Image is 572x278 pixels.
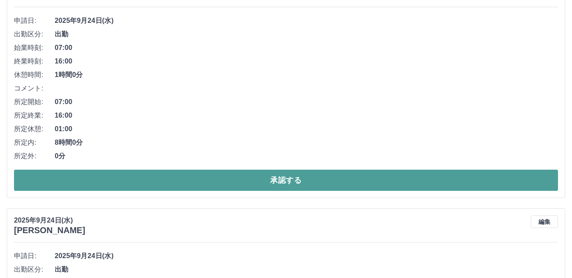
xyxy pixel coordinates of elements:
span: コメント: [14,83,55,94]
span: 2025年9月24日(水) [55,251,558,261]
span: 始業時刻: [14,43,55,53]
span: 01:00 [55,124,558,134]
span: 1時間0分 [55,70,558,80]
span: 16:00 [55,110,558,121]
span: 2025年9月24日(水) [55,16,558,26]
button: 承認する [14,170,558,191]
span: 07:00 [55,43,558,53]
span: 07:00 [55,97,558,107]
span: 所定内: [14,138,55,148]
span: 8時間0分 [55,138,558,148]
span: 出勤 [55,264,558,275]
span: 申請日: [14,16,55,26]
p: 2025年9月24日(水) [14,215,85,226]
span: 所定外: [14,151,55,161]
span: 出勤区分: [14,264,55,275]
button: 編集 [531,215,558,228]
span: 所定開始: [14,97,55,107]
span: 終業時刻: [14,56,55,66]
span: 0分 [55,151,558,161]
span: 申請日: [14,251,55,261]
span: 所定休憩: [14,124,55,134]
span: 出勤区分: [14,29,55,39]
span: 16:00 [55,56,558,66]
span: 休憩時間: [14,70,55,80]
span: 出勤 [55,29,558,39]
span: 所定終業: [14,110,55,121]
h3: [PERSON_NAME] [14,226,85,235]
